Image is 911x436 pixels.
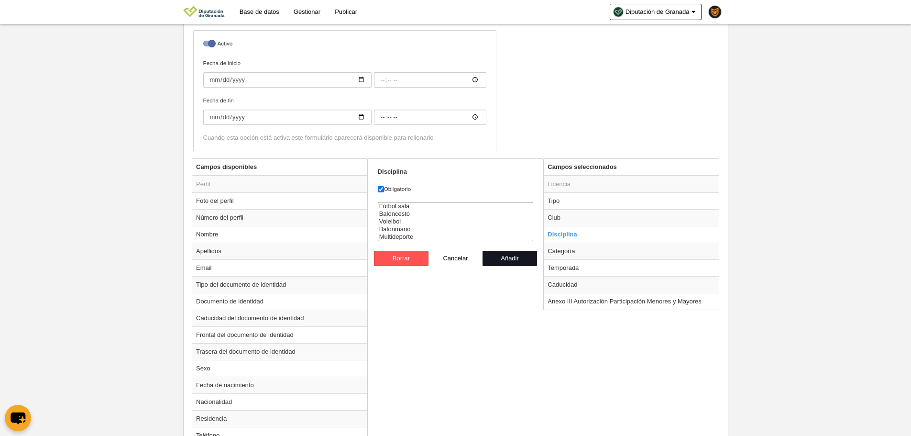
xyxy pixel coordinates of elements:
[544,276,719,293] td: Caducidad
[544,209,719,226] td: Club
[192,276,367,293] td: Tipo del documento de identidad
[183,6,225,17] img: Diputación de Granada
[428,251,483,266] button: Cancelar
[544,226,719,243] td: Disciplina
[192,259,367,276] td: Email
[192,209,367,226] td: Número del perfil
[483,251,537,266] button: Añadir
[378,210,533,218] option: Baloncesto
[192,243,367,259] td: Apellidos
[374,251,428,266] button: Borrar
[378,186,384,192] input: Obligatorio
[192,393,367,410] td: Nacionalidad
[378,202,533,210] option: Fútbol sala
[378,185,534,193] label: Obligatorio
[709,6,721,18] img: PaK018JKw3ps.30x30.jpg
[378,168,407,175] strong: Disciplina
[203,72,372,88] input: Fecha de inicio
[192,410,367,427] td: Residencia
[203,110,372,125] input: Fecha de fin
[544,192,719,209] td: Tipo
[203,39,486,50] label: Activo
[192,360,367,377] td: Sexo
[192,293,367,310] td: Documento de identidad
[544,159,719,176] th: Campos seleccionados
[192,377,367,393] td: Fecha de nacimiento
[614,7,623,17] img: Oa6SvBRBA39l.30x30.jpg
[192,192,367,209] td: Foto del perfil
[544,176,719,193] td: Licencia
[203,96,486,125] label: Fecha de fin
[192,310,367,326] td: Caducidad del documento de identidad
[192,226,367,243] td: Nombre
[192,326,367,343] td: Frontal del documento de identidad
[378,233,533,241] option: Multideporte
[544,243,719,259] td: Categoría
[378,225,533,233] option: Balonmano
[626,7,690,17] span: Diputación de Granada
[5,405,31,431] button: chat-button
[544,259,719,276] td: Temporada
[378,218,533,225] option: Voleibol
[192,159,367,176] th: Campos disponibles
[374,72,486,88] input: Fecha de inicio
[374,110,486,125] input: Fecha de fin
[203,134,486,142] div: Cuando esta opción está activa este formulario aparecerá disponible para rellenarlo
[203,59,486,88] label: Fecha de inicio
[192,176,367,193] td: Perfil
[192,343,367,360] td: Trasera del documento de identidad
[610,4,702,20] a: Diputación de Granada
[544,293,719,310] td: Anexo III Autorización Participación Menores y Mayores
